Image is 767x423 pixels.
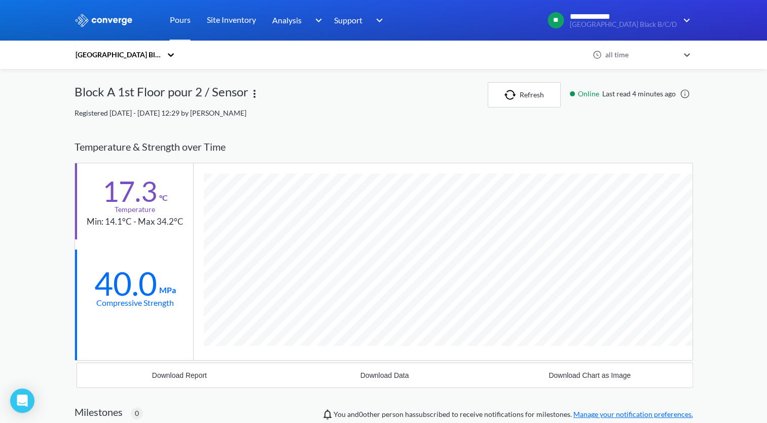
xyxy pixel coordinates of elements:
[334,409,693,420] span: You and person has subscribed to receive notifications for milestones.
[360,371,409,379] div: Download Data
[115,204,155,215] div: Temperature
[272,14,302,26] span: Analysis
[75,14,133,27] img: logo_ewhite.svg
[96,296,174,309] div: Compressive Strength
[370,14,386,26] img: downArrow.svg
[94,271,157,296] div: 40.0
[87,215,184,229] div: Min: 14.1°C - Max 34.2°C
[75,109,246,117] span: Registered [DATE] - [DATE] 12:29 by [PERSON_NAME]
[75,406,123,418] h2: Milestones
[334,14,362,26] span: Support
[75,49,162,60] div: [GEOGRAPHIC_DATA] Black B/C/D
[75,131,693,163] div: Temperature & Strength over Time
[677,14,693,26] img: downArrow.svg
[75,82,248,108] div: Block A 1st Floor pour 2 / Sensor
[152,371,207,379] div: Download Report
[488,82,561,108] button: Refresh
[570,21,677,28] span: [GEOGRAPHIC_DATA] Black B/C/D
[321,408,334,420] img: notifications-icon.svg
[593,50,602,59] img: icon-clock.svg
[573,410,693,418] a: Manage your notification preferences.
[102,179,157,204] div: 17.3
[565,88,693,99] div: Last read 4 minutes ago
[487,363,692,387] button: Download Chart as Image
[603,49,679,60] div: all time
[248,88,261,100] img: more.svg
[282,363,487,387] button: Download Data
[308,14,324,26] img: downArrow.svg
[578,88,602,99] span: Online
[504,90,520,100] img: icon-refresh.svg
[77,363,282,387] button: Download Report
[549,371,631,379] div: Download Chart as Image
[135,408,139,419] span: 0
[10,389,34,413] div: Open Intercom Messenger
[359,410,380,418] span: 0 other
